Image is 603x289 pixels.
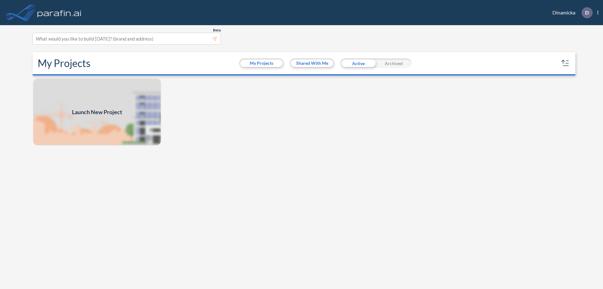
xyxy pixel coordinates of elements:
[376,58,411,68] div: Archived
[33,78,161,146] img: add
[38,57,90,69] h2: My Projects
[36,6,83,19] img: logo
[543,7,598,18] div: Dinamicka
[560,58,570,68] button: sort
[33,78,161,146] a: Launch New Project
[291,59,333,67] button: Shared With Me
[585,10,589,15] p: D
[240,59,283,67] button: My Projects
[72,108,122,116] span: Launch New Project
[213,28,221,33] span: Beta
[340,58,376,68] div: Active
